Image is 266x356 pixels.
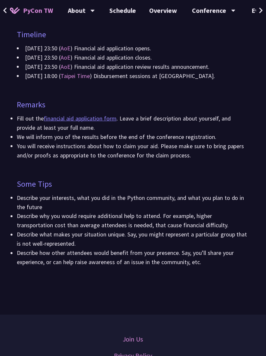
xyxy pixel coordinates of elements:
[17,178,52,190] p: Some Tips
[17,212,249,230] li: Describe why you would require additional help to attend. For example, higher transportation cost...
[61,63,70,70] a: AoE
[123,335,143,344] a: Join Us
[10,7,20,14] img: Home icon of PyCon TW 2025
[17,114,249,132] li: Fill out the . Leave a brief description about yourself, and provide at least your full name.
[3,2,60,19] a: PyCon TW
[61,54,70,61] a: AoE
[17,230,249,249] li: Describe what makes your situation unique. Say, you might represent a particular group that is no...
[17,99,45,111] p: Remarks
[61,72,90,80] a: Taipei Time
[23,6,53,15] span: PyCon TW
[17,71,249,81] li: [DATE] 18:00 ( ) Disbursement sessions at [GEOGRAPHIC_DATA].
[17,62,249,71] li: [DATE] 23:50 ( ) Financial aid application review results announcement.
[17,142,249,160] li: You will receive instructions about how to claim your aid. Please make sure to bring papers and/o...
[17,193,249,212] li: Describe your interests, what you did in the Python community, and what you plan to do in the future
[61,44,70,52] a: AoE
[17,29,46,41] p: Timeline
[17,132,249,142] li: We will inform you of the results before the end of the conference registration.
[44,115,117,122] a: financial aid application form
[17,53,249,62] li: [DATE] 23:50 ( ) Financial aid application closes.
[17,44,249,53] li: [DATE] 23:50 ( ) Financial aid application opens.
[17,249,249,267] li: Describe how other attendees would benefit from your presence. Say, you’ll share your experience,...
